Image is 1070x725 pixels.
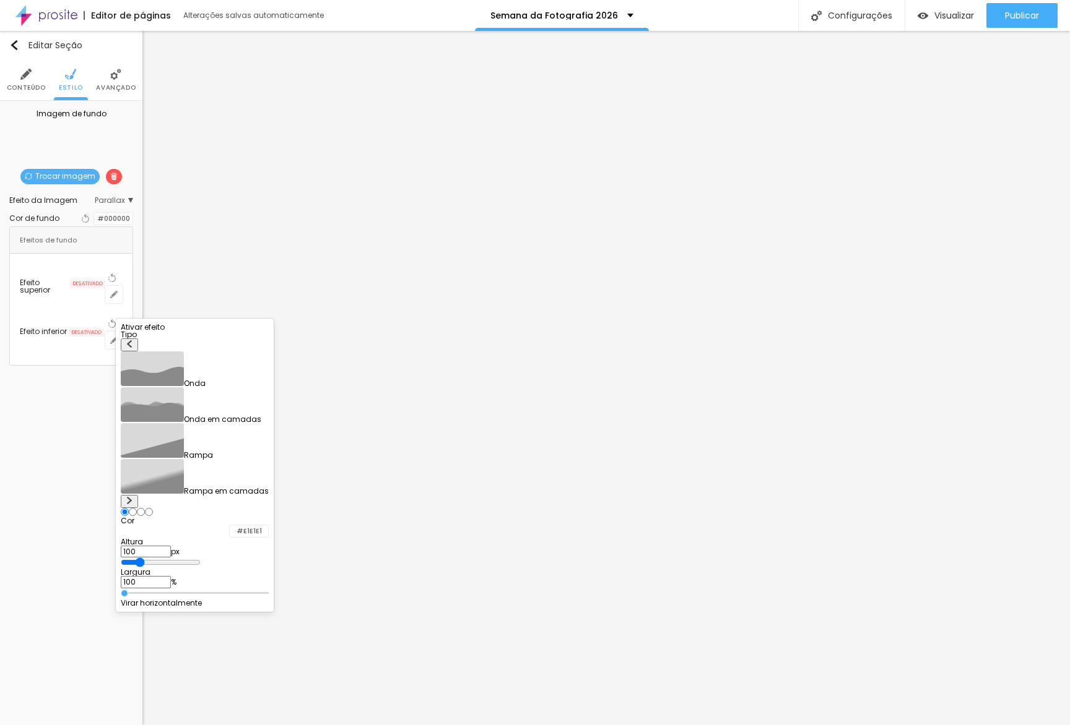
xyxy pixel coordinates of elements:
[184,450,213,460] span: Rampa
[126,340,133,348] img: Icone
[121,598,202,608] span: Virar horizontalmente
[171,546,180,557] span: px
[184,414,261,424] span: Onda em camadas
[121,515,134,526] span: Cor
[126,497,133,504] img: Icone
[184,486,269,496] span: Rampa em camadas
[171,577,176,587] span: %
[121,536,143,547] span: Altura
[121,322,165,332] span: Ativar efeito
[121,329,137,340] span: Tipo
[184,378,206,388] span: Onda
[121,567,150,577] span: Largura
